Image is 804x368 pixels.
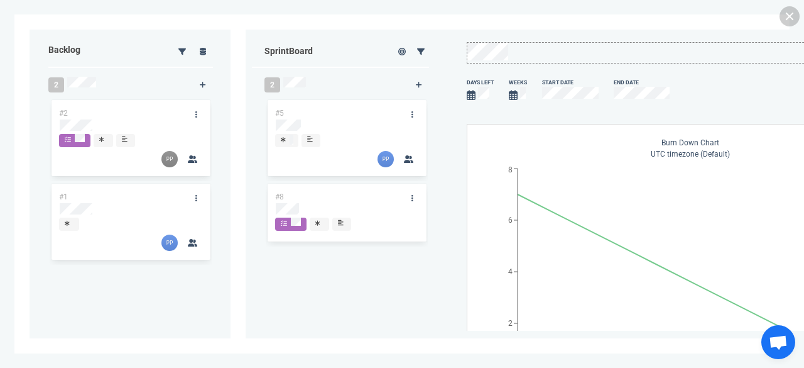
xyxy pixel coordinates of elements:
img: 26 [378,151,394,167]
a: #8 [275,192,284,201]
div: days left [467,79,494,87]
tspan: 8 [508,165,513,174]
div: Chat abierto [761,325,795,359]
div: Sprint Board [252,45,379,58]
span: Burn Down Chart [661,138,719,147]
tspan: 4 [508,267,513,276]
div: Start Date [542,79,599,87]
div: End Date [614,79,670,87]
tspan: 6 [508,216,513,225]
div: Weeks [509,79,527,87]
a: #2 [59,109,68,118]
a: #1 [59,192,68,201]
span: 2 [48,77,64,92]
img: 26 [161,151,178,167]
span: 2 [264,77,280,92]
tspan: 2 [508,319,513,328]
div: Backlog [41,36,166,67]
a: #5 [275,109,284,118]
img: 26 [161,235,178,251]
